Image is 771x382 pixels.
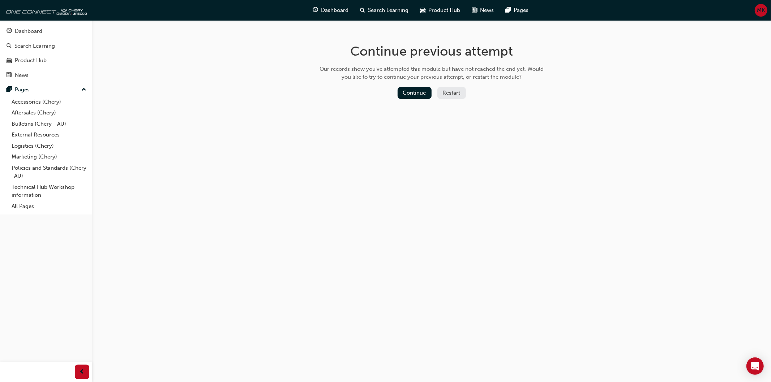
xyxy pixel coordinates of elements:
[506,6,511,15] span: pages-icon
[15,27,42,35] div: Dashboard
[429,6,461,14] span: Product Hub
[81,85,86,95] span: up-icon
[398,87,432,99] button: Continue
[9,96,89,108] a: Accessories (Chery)
[3,39,89,53] a: Search Learning
[7,57,12,64] span: car-icon
[80,368,85,377] span: prev-icon
[313,6,318,15] span: guage-icon
[3,83,89,96] button: Pages
[500,3,535,18] a: pages-iconPages
[360,6,365,15] span: search-icon
[757,6,765,14] span: MK
[9,118,89,130] a: Bulletins (Chery - AU)
[7,28,12,35] span: guage-icon
[7,72,12,79] span: news-icon
[15,56,47,65] div: Product Hub
[472,6,477,15] span: news-icon
[7,43,12,49] span: search-icon
[368,6,409,14] span: Search Learning
[3,25,89,38] a: Dashboard
[7,87,12,93] span: pages-icon
[9,182,89,201] a: Technical Hub Workshop information
[9,151,89,162] a: Marketing (Chery)
[307,3,355,18] a: guage-iconDashboard
[321,6,349,14] span: Dashboard
[355,3,415,18] a: search-iconSearch Learning
[755,4,767,17] button: MK
[9,140,89,152] a: Logistics (Chery)
[9,162,89,182] a: Policies and Standards (Chery -AU)
[9,201,89,212] a: All Pages
[9,107,89,118] a: Aftersales (Chery)
[480,6,494,14] span: News
[437,87,466,99] button: Restart
[746,357,764,375] div: Open Intercom Messenger
[415,3,466,18] a: car-iconProduct Hub
[9,129,89,140] a: External Resources
[4,3,87,17] img: oneconnect
[14,42,55,50] div: Search Learning
[3,69,89,82] a: News
[514,6,529,14] span: Pages
[15,86,30,94] div: Pages
[466,3,500,18] a: news-iconNews
[3,54,89,67] a: Product Hub
[420,6,426,15] span: car-icon
[3,23,89,83] button: DashboardSearch LearningProduct HubNews
[317,43,546,59] h1: Continue previous attempt
[317,65,546,81] div: Our records show you've attempted this module but have not reached the end yet. Would you like to...
[15,71,29,79] div: News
